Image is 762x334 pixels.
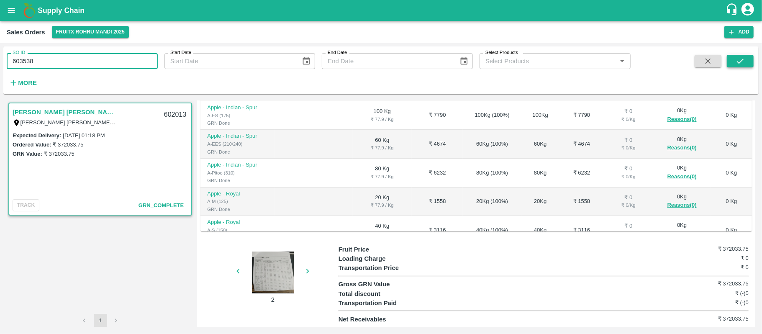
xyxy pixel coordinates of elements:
[353,130,412,159] td: 60 Kg
[724,26,754,38] button: Add
[711,130,752,159] td: 0 Kg
[660,221,704,239] div: 0 Kg
[339,280,441,289] p: Gross GRN Value
[359,201,405,209] div: ₹ 77.9 / Kg
[13,151,42,157] label: GRN Value:
[13,132,61,139] label: Expected Delivery :
[339,289,441,298] p: Total discount
[207,112,268,119] div: A-ES (175)
[611,165,647,173] div: ₹ 0
[339,245,441,254] p: Fruit Price
[711,216,752,245] td: 0 Kg
[559,188,604,216] td: ₹ 1558
[711,101,752,130] td: 0 Kg
[740,2,755,19] div: account of current user
[470,226,514,234] div: 40 Kg ( 100 %)
[339,254,441,263] p: Loading Charge
[241,295,304,304] p: 2
[470,198,514,206] div: 20 Kg ( 100 %)
[660,107,704,124] div: 0 Kg
[53,141,83,148] label: ₹ 372033.75
[159,105,191,125] div: 602013
[617,56,628,67] button: Open
[359,230,405,238] div: ₹ 77.9 / Kg
[660,193,704,210] div: 0 Kg
[660,229,704,239] button: Reasons(0)
[207,104,268,112] p: Apple - Indian - Spur
[328,49,347,56] label: End Date
[611,222,647,230] div: ₹ 0
[52,26,129,38] button: Select DC
[660,172,704,182] button: Reasons(0)
[660,200,704,210] button: Reasons(0)
[412,101,463,130] td: ₹ 7790
[164,53,295,69] input: Start Date
[339,315,441,324] p: Net Receivables
[207,226,268,234] div: A-S (150)
[470,169,514,177] div: 80 Kg ( 100 %)
[359,173,405,180] div: ₹ 77.9 / Kg
[38,5,726,16] a: Supply Chain
[13,107,117,118] a: [PERSON_NAME] [PERSON_NAME] (Parala)
[207,132,268,140] p: Apple - Indian - Spur
[339,263,441,272] p: Transportation Price
[353,159,412,188] td: 80 Kg
[207,148,268,156] div: GRN Done
[680,298,749,307] h6: ₹ (-)0
[680,263,749,272] h6: ₹ 0
[21,2,38,19] img: logo
[559,159,604,188] td: ₹ 6232
[412,188,463,216] td: ₹ 1558
[207,169,268,177] div: A-Pitoo (310)
[7,53,158,69] input: Enter SO ID
[726,3,740,18] div: customer-support
[660,115,704,124] button: Reasons(0)
[412,130,463,159] td: ₹ 4674
[77,314,124,327] nav: pagination navigation
[7,76,39,90] button: More
[207,198,268,205] div: A-M (125)
[44,151,74,157] label: ₹ 372033.75
[7,27,45,38] div: Sales Orders
[680,254,749,262] h6: ₹ 0
[528,111,553,119] div: 100 Kg
[528,226,553,234] div: 40 Kg
[207,140,268,148] div: A-EES (210/240)
[139,202,184,208] span: GRN_Complete
[21,119,585,126] label: [PERSON_NAME] [PERSON_NAME]. Flat No 1310, B Details as on: [STREET_ADDRESS], Opp D Mart, [GEOGRA...
[207,119,268,127] div: GRN Done
[470,111,514,119] div: 100 Kg ( 100 %)
[38,6,85,15] b: Supply Chain
[170,49,191,56] label: Start Date
[353,188,412,216] td: 20 Kg
[322,53,452,69] input: End Date
[207,161,268,169] p: Apple - Indian - Spur
[485,49,518,56] label: Select Products
[482,56,614,67] input: Select Products
[680,245,749,253] h6: ₹ 372033.75
[559,130,604,159] td: ₹ 4674
[207,206,268,213] div: GRN Done
[611,194,647,202] div: ₹ 0
[611,201,647,209] div: ₹ 0 / Kg
[13,141,51,148] label: Ordered Value:
[207,190,268,198] p: Apple - Royal
[559,101,604,130] td: ₹ 7790
[359,116,405,123] div: ₹ 77.9 / Kg
[528,198,553,206] div: 20 Kg
[611,230,647,238] div: ₹ 0 / Kg
[611,173,647,180] div: ₹ 0 / Kg
[680,315,749,323] h6: ₹ 372033.75
[680,289,749,298] h6: ₹ (-)0
[412,216,463,245] td: ₹ 3116
[611,136,647,144] div: ₹ 0
[611,116,647,123] div: ₹ 0 / Kg
[13,49,25,56] label: SO ID
[660,143,704,153] button: Reasons(0)
[94,314,107,327] button: page 1
[470,140,514,148] div: 60 Kg ( 100 %)
[63,132,105,139] label: [DATE] 01:18 PM
[18,80,37,86] strong: More
[680,280,749,288] h6: ₹ 372033.75
[207,218,268,226] p: Apple - Royal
